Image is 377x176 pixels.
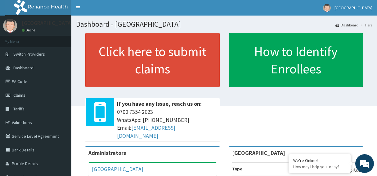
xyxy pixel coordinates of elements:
[13,106,25,112] span: Tariffs
[359,22,372,28] li: Here
[3,19,17,33] img: User Image
[229,33,363,87] a: How to Identify Enrollees
[117,124,175,139] a: [EMAIL_ADDRESS][DOMAIN_NAME]
[22,28,37,32] a: Online
[334,5,372,11] span: [GEOGRAPHIC_DATA]
[13,92,25,98] span: Claims
[76,20,372,28] h1: Dashboard - [GEOGRAPHIC_DATA]
[293,158,346,163] div: We're Online!
[323,4,331,12] img: User Image
[117,100,202,107] b: If you have any issue, reach us on:
[13,51,45,57] span: Switch Providers
[22,20,73,26] p: [GEOGRAPHIC_DATA]
[92,165,143,173] a: [GEOGRAPHIC_DATA]
[117,108,217,140] span: 0700 7354 2623 WhatsApp: [PHONE_NUMBER] Email:
[232,166,242,172] b: Type
[335,22,358,28] a: Dashboard
[85,33,220,87] a: Click here to submit claims
[293,164,346,169] p: How may I help you today?
[232,149,285,156] strong: [GEOGRAPHIC_DATA]
[88,149,126,156] b: Administrators
[13,65,34,71] span: Dashboard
